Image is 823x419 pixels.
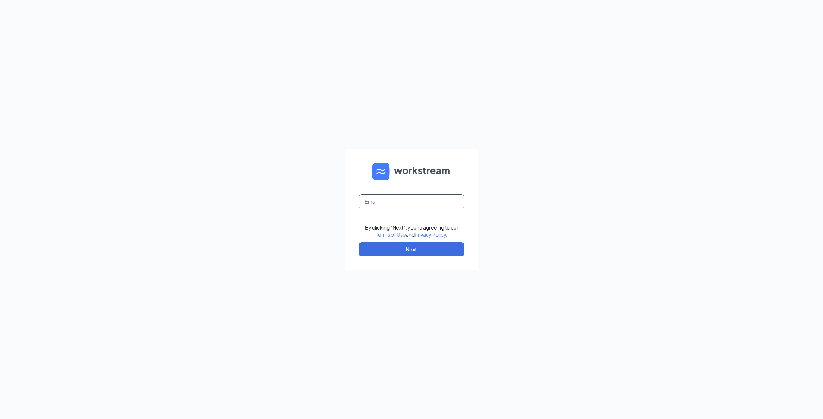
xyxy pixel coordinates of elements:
img: WS logo and Workstream text [372,163,451,180]
a: Privacy Policy [415,231,446,238]
a: Terms of Use [376,231,406,238]
input: Email [359,194,464,208]
button: Next [359,242,464,256]
div: By clicking "Next", you're agreeing to our and . [365,224,458,238]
